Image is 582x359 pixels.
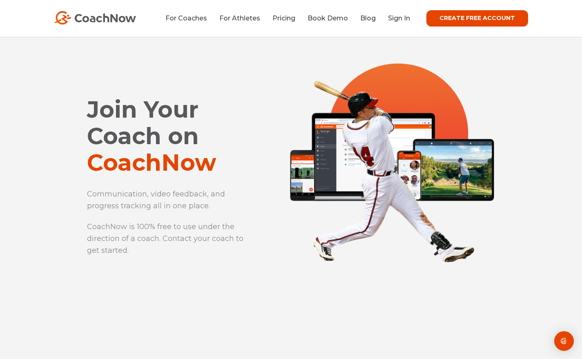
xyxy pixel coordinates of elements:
[264,22,520,278] img: CoachNow for Athletes
[272,14,295,22] a: Pricing
[87,96,199,150] span: Join Your Coach on
[165,14,207,22] a: For Coaches
[388,14,410,22] a: Sign In
[360,14,376,22] a: Blog
[554,331,574,351] div: Open Intercom Messenger
[87,221,252,256] p: CoachNow is 100% free to use under the direction of a coach. Contact your coach to get started.
[426,10,528,27] a: CREATE FREE ACCOUNT
[219,14,260,22] a: For Athletes
[54,11,136,25] img: CoachNow Logo
[87,149,216,176] span: CoachNow
[308,14,348,22] a: Book Demo
[87,188,252,212] p: Communication, video feedback, and progress tracking all in one place.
